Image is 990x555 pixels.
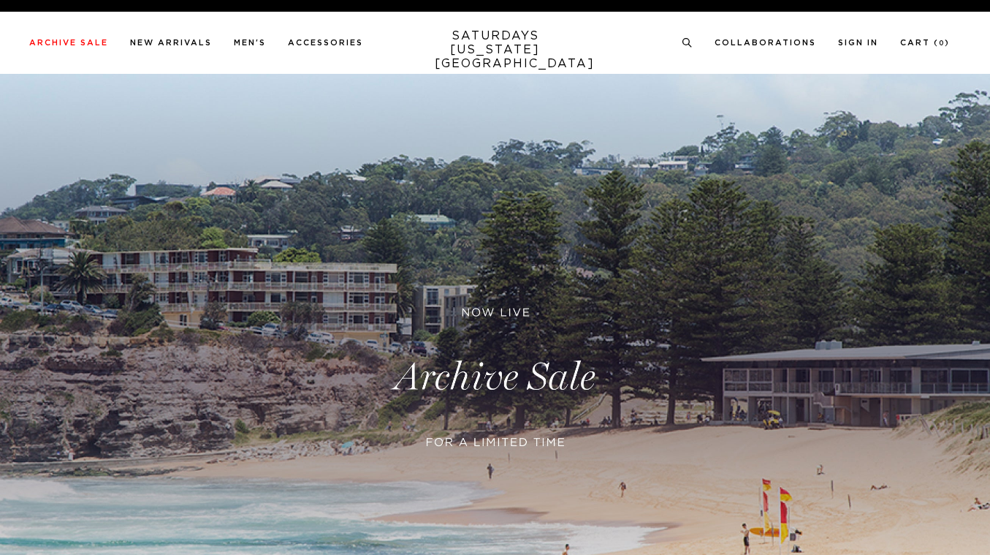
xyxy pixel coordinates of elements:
a: Archive Sale [29,39,108,47]
a: Men's [234,39,266,47]
a: Accessories [288,39,363,47]
a: Sign In [838,39,878,47]
a: New Arrivals [130,39,212,47]
small: 0 [939,40,945,47]
a: SATURDAYS[US_STATE][GEOGRAPHIC_DATA] [435,29,555,71]
a: Cart (0) [900,39,950,47]
a: Collaborations [715,39,816,47]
